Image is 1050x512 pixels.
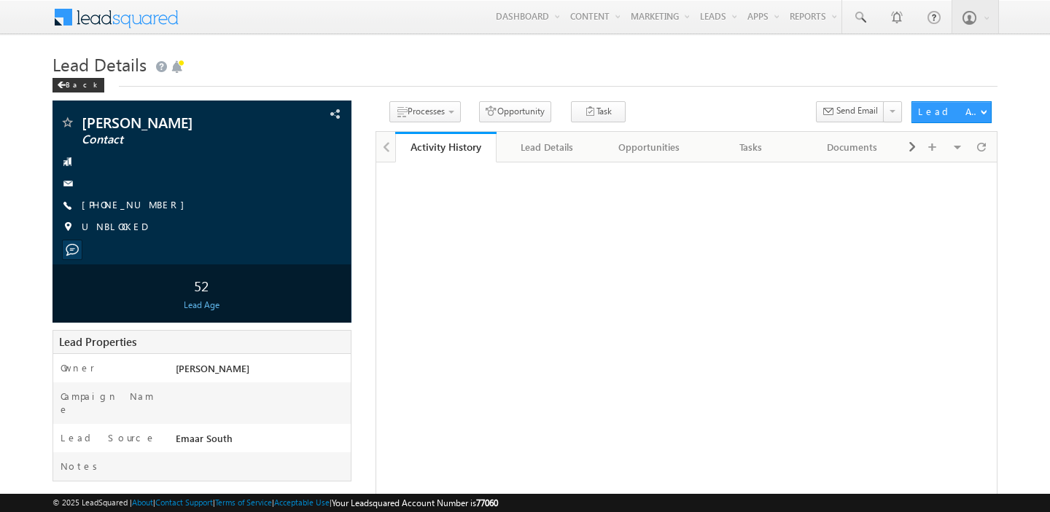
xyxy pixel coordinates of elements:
[132,497,153,507] a: About
[389,101,461,122] button: Processes
[215,497,272,507] a: Terms of Service
[52,77,112,90] a: Back
[52,78,104,92] div: Back
[816,101,884,122] button: Send Email
[497,132,599,162] a: Lead Details
[911,101,992,123] button: Lead Actions
[155,497,213,507] a: Contact Support
[82,133,266,147] span: Contact
[172,431,351,452] div: Emaar South
[406,140,486,154] div: Activity History
[52,496,498,510] span: © 2025 LeadSquared | | | | |
[508,138,586,156] div: Lead Details
[56,272,347,299] div: 52
[700,132,802,162] a: Tasks
[571,101,626,122] button: Task
[599,132,701,162] a: Opportunities
[332,497,498,508] span: Your Leadsquared Account Number is
[802,132,904,162] a: Documents
[610,138,688,156] div: Opportunities
[82,115,266,130] span: [PERSON_NAME]
[476,497,498,508] span: 77060
[61,431,156,444] label: Lead Source
[52,52,147,76] span: Lead Details
[918,105,980,118] div: Lead Actions
[59,334,136,349] span: Lead Properties
[176,362,249,374] span: [PERSON_NAME]
[479,101,551,122] button: Opportunity
[82,198,192,213] span: [PHONE_NUMBER]
[61,390,161,416] label: Campaign Name
[56,299,347,312] div: Lead Age
[395,132,497,162] a: Activity History
[814,138,891,156] div: Documents
[408,106,445,117] span: Processes
[712,138,789,156] div: Tasks
[61,460,103,473] label: Notes
[82,220,147,235] span: UNBLOCKED
[61,361,95,374] label: Owner
[274,497,330,507] a: Acceptable Use
[836,104,878,117] span: Send Email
